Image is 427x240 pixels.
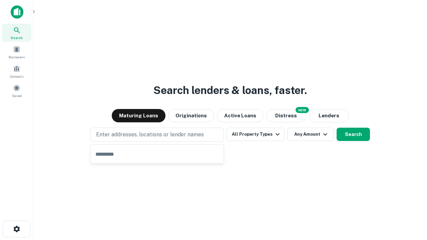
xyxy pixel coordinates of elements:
span: Search [11,35,23,40]
button: Search distressed loans with lien and other non-mortgage details. [266,109,306,122]
span: Saved [12,93,22,98]
span: Borrowers [9,54,25,60]
a: Search [2,24,31,42]
button: Originations [168,109,214,122]
button: All Property Types [227,128,285,141]
span: Contacts [10,74,23,79]
div: NEW [296,107,309,113]
a: Contacts [2,62,31,80]
button: Lenders [309,109,349,122]
img: capitalize-icon.png [11,5,23,19]
button: Any Amount [287,128,334,141]
button: Search [337,128,370,141]
button: Active Loans [217,109,264,122]
p: Enter addresses, locations or lender names [96,131,204,139]
button: Maturing Loans [112,109,165,122]
iframe: Chat Widget [394,187,427,219]
h3: Search lenders & loans, faster. [153,82,307,98]
a: Saved [2,82,31,100]
a: Borrowers [2,43,31,61]
button: Enter addresses, locations or lender names [90,128,224,142]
